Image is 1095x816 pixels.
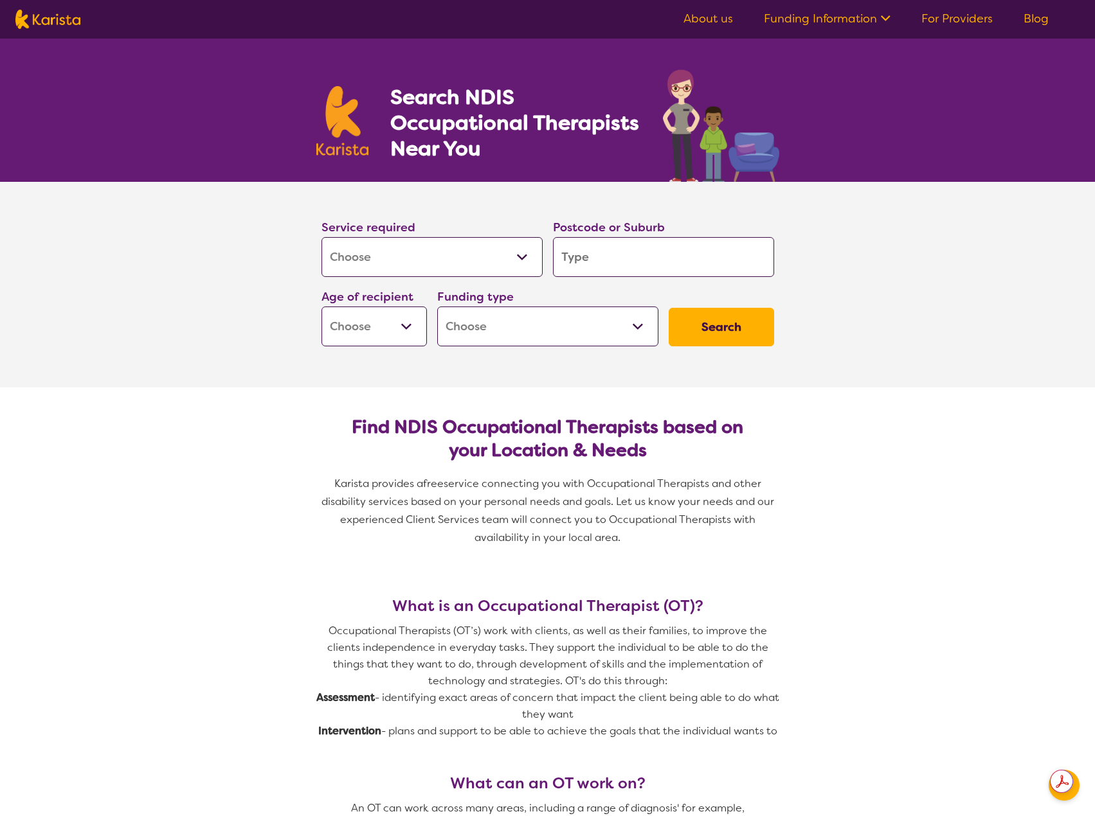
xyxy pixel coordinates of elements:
strong: Assessment [316,691,375,704]
a: For Providers [921,11,993,26]
label: Postcode or Suburb [553,220,665,235]
label: Funding type [437,289,514,305]
a: Blog [1024,11,1049,26]
img: Karista logo [316,86,369,155]
p: Occupational Therapists (OT’s) work with clients, as well as their families, to improve the clien... [316,623,779,689]
a: About us [683,11,733,26]
p: - plans and support to be able to achieve the goals that the individual wants to [316,723,779,740]
h3: What is an Occupational Therapist (OT)? [316,597,779,615]
h3: What can an OT work on? [316,774,779,792]
h1: Search NDIS Occupational Therapists Near You [390,84,640,161]
img: Karista logo [15,10,80,29]
span: service connecting you with Occupational Therapists and other disability services based on your p... [321,477,777,544]
button: Search [669,308,774,346]
label: Age of recipient [321,289,413,305]
label: Service required [321,220,415,235]
span: Karista provides a [334,477,423,490]
p: - identifying exact areas of concern that impact the client being able to do what they want [316,689,779,723]
input: Type [553,237,774,277]
span: free [423,477,444,490]
strong: Intervention [318,724,381,738]
img: occupational-therapy [663,69,779,182]
a: Funding Information [764,11,891,26]
h2: Find NDIS Occupational Therapists based on your Location & Needs [332,416,764,462]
